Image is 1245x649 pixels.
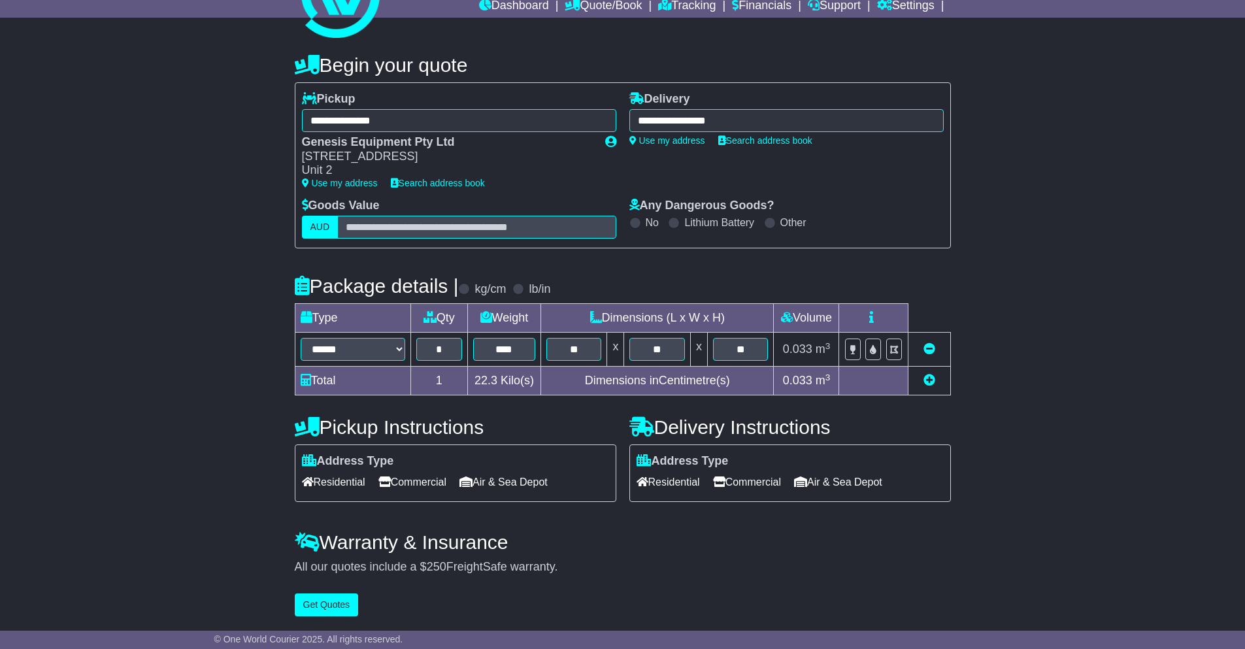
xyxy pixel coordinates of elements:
label: Pickup [302,92,356,107]
button: Get Quotes [295,593,359,616]
td: Kilo(s) [467,367,540,395]
span: 250 [427,560,446,573]
a: Use my address [302,178,378,188]
td: x [607,333,624,367]
label: Goods Value [302,199,380,213]
td: 1 [410,367,467,395]
td: Volume [774,304,839,333]
label: kg/cm [474,282,506,297]
td: Weight [467,304,540,333]
span: Air & Sea Depot [794,472,882,492]
h4: Begin your quote [295,54,951,76]
span: Commercial [713,472,781,492]
span: Residential [637,472,700,492]
sup: 3 [825,373,831,382]
span: m [816,342,831,356]
label: Any Dangerous Goods? [629,199,774,213]
td: Qty [410,304,467,333]
a: Search address book [391,178,485,188]
sup: 3 [825,341,831,351]
td: Dimensions in Centimetre(s) [541,367,774,395]
label: Address Type [637,454,729,469]
label: Other [780,216,806,229]
label: Delivery [629,92,690,107]
div: Unit 2 [302,163,592,178]
label: Lithium Battery [684,216,754,229]
span: 0.033 [783,342,812,356]
a: Remove this item [923,342,935,356]
a: Search address book [718,135,812,146]
td: x [690,333,707,367]
h4: Warranty & Insurance [295,531,951,553]
span: Air & Sea Depot [459,472,548,492]
span: Commercial [378,472,446,492]
span: 22.3 [474,374,497,387]
label: No [646,216,659,229]
span: 0.033 [783,374,812,387]
label: Address Type [302,454,394,469]
td: Total [295,367,410,395]
span: m [816,374,831,387]
td: Type [295,304,410,333]
h4: Package details | [295,275,459,297]
div: All our quotes include a $ FreightSafe warranty. [295,560,951,574]
div: Genesis Equipment Pty Ltd [302,135,592,150]
span: © One World Courier 2025. All rights reserved. [214,634,403,644]
a: Add new item [923,374,935,387]
a: Use my address [629,135,705,146]
label: lb/in [529,282,550,297]
label: AUD [302,216,339,239]
td: Dimensions (L x W x H) [541,304,774,333]
h4: Pickup Instructions [295,416,616,438]
div: [STREET_ADDRESS] [302,150,592,164]
span: Residential [302,472,365,492]
h4: Delivery Instructions [629,416,951,438]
